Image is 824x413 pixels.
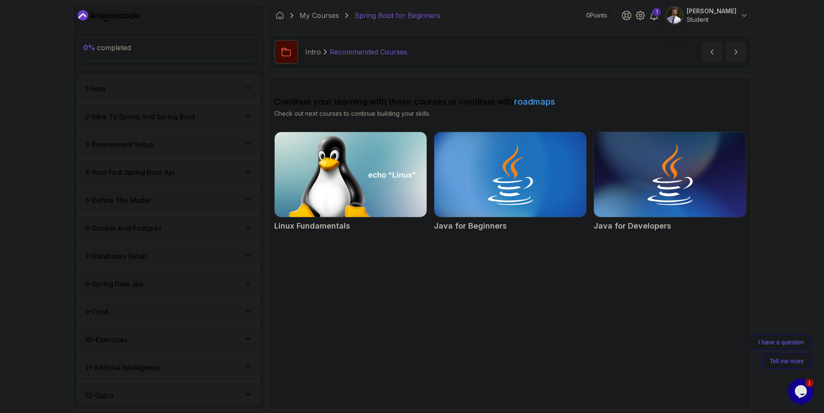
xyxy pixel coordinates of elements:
[434,220,507,232] h2: Java for Beginners
[78,354,259,381] button: 11-Artificial Intelligence
[85,390,114,401] h3: 12 - Outro
[78,9,139,23] a: Dashboard
[78,75,259,102] button: 1-Intro
[661,223,815,374] iframe: chat widget
[78,270,259,298] button: 8-Spring Data Jpa
[702,42,722,62] button: previous content
[78,298,259,326] button: 9-Crud
[85,251,147,261] h3: 7 - Databases Setup
[652,8,661,16] div: 1
[514,96,555,107] a: roadmaps
[276,11,284,20] a: Dashboard
[649,10,659,21] a: 1
[85,167,175,178] h3: 4 - Your First Spring Boot Api
[85,362,160,373] h3: 11 - Artificial Intelligence
[85,307,108,317] h3: 9 - Crud
[354,10,440,21] p: Spring Boot for Beginners
[434,132,587,232] a: Java for Beginners cardJava for Beginners
[78,187,259,214] button: 5-Define The Model
[274,96,746,108] h2: Continue your learning with these courses or continue with
[274,220,350,232] h2: Linux Fundamentals
[274,132,427,232] a: Linux Fundamentals cardLinux Fundamentals
[594,220,671,232] h2: Java for Developers
[85,279,143,289] h3: 8 - Spring Data Jpa
[85,84,106,94] h3: 1 - Intro
[78,382,259,409] button: 12-Outro
[78,103,259,130] button: 2-Intro To Spring And Spring Boot
[594,132,746,217] img: Java for Developers card
[83,43,131,52] span: completed
[726,42,746,62] button: next content
[666,7,748,24] button: user profile image[PERSON_NAME]Student
[85,223,161,233] h3: 6 - Docker And Postgres
[274,109,746,118] p: Check out next courses to continue building your skills.
[687,7,736,15] p: [PERSON_NAME]
[594,132,746,232] a: Java for Developers cardJava for Developers
[275,132,427,217] img: Linux Fundamentals card
[586,11,607,20] p: 0 Points
[85,195,151,205] h3: 5 - Define The Model
[300,10,339,21] a: My Courses
[78,131,259,158] button: 3-Environment Setup
[78,214,259,242] button: 6-Docker And Postgres
[85,139,154,150] h3: 3 - Environment Setup
[78,326,259,353] button: 10-Exercises
[85,335,127,345] h3: 10 - Exercises
[78,159,259,186] button: 4-Your First Spring Boot Api
[78,242,259,270] button: 7-Databases Setup
[687,15,736,24] p: Student
[85,112,195,122] h3: 2 - Intro To Spring And Spring Boot
[434,132,586,217] img: Java for Beginners card
[305,47,321,57] p: Intro
[330,47,407,57] p: Recommended Courses
[83,43,95,52] span: 0 %
[788,379,815,404] iframe: chat widget
[666,7,683,24] img: user profile image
